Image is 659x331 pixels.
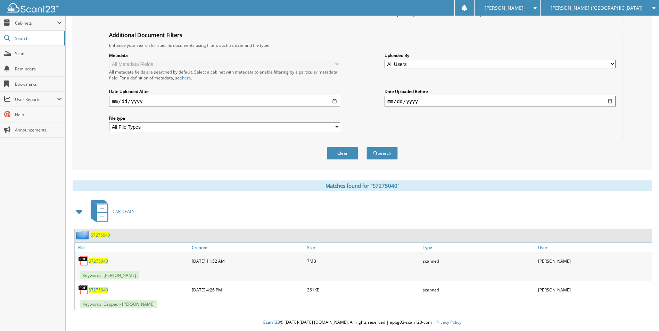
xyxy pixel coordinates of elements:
a: Created [190,243,305,252]
span: CAR DEALS [113,209,134,214]
span: Scan [15,51,62,57]
img: PDF.png [78,285,89,295]
div: [DATE] 11:52 AM [190,254,305,268]
a: Type [421,243,536,252]
span: [PERSON_NAME] ([GEOGRAPHIC_DATA]) [551,6,642,10]
a: here [182,75,191,81]
div: All metadata fields are searched by default. Select a cabinet with metadata to enable filtering b... [109,69,340,81]
input: end [385,96,616,107]
span: Keywords: Capped - [PERSON_NAME] [80,300,157,308]
div: 361KB [305,283,421,297]
span: [PERSON_NAME] [485,6,524,10]
img: PDF.png [78,256,89,266]
label: File type [109,115,340,121]
div: 7MB [305,254,421,268]
iframe: Chat Widget [624,298,659,331]
label: Date Uploaded Before [385,88,616,94]
span: Announcements [15,127,62,133]
a: File [75,243,190,252]
span: Reminders [15,66,62,72]
label: Date Uploaded After [109,88,340,94]
input: start [109,96,340,107]
a: S7275040 [91,232,110,238]
div: [PERSON_NAME] [536,283,652,297]
span: Cabinets [15,20,57,26]
span: Scan123 [263,319,280,325]
label: Metadata [109,52,340,58]
div: [PERSON_NAME] [536,254,652,268]
a: S7275040 [89,287,108,293]
span: Keywords: [PERSON_NAME] [80,271,139,279]
span: User Reports [15,96,57,102]
a: CAR DEALS [87,198,134,225]
a: S7275040 [89,258,108,264]
span: Bookmarks [15,81,62,87]
div: © [DATE]-[DATE] [DOMAIN_NAME]. All rights reserved | appg03-scan123-com | [66,314,659,331]
label: Uploaded By [385,52,616,58]
div: Enhance your search for specific documents using filters such as date and file type. [106,42,619,48]
img: scan123-logo-white.svg [7,3,59,12]
span: Help [15,112,62,118]
div: [DATE] 4:26 PM [190,283,305,297]
a: Privacy Policy [435,319,461,325]
div: Matches found for "S7275040" [73,180,652,191]
img: folder2.png [76,231,91,239]
div: scanned [421,283,536,297]
div: scanned [421,254,536,268]
button: Search [366,147,398,160]
legend: Additional Document Filters [106,31,186,39]
button: Clear [327,147,358,160]
span: Search [15,35,61,41]
a: Size [305,243,421,252]
a: User [536,243,652,252]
